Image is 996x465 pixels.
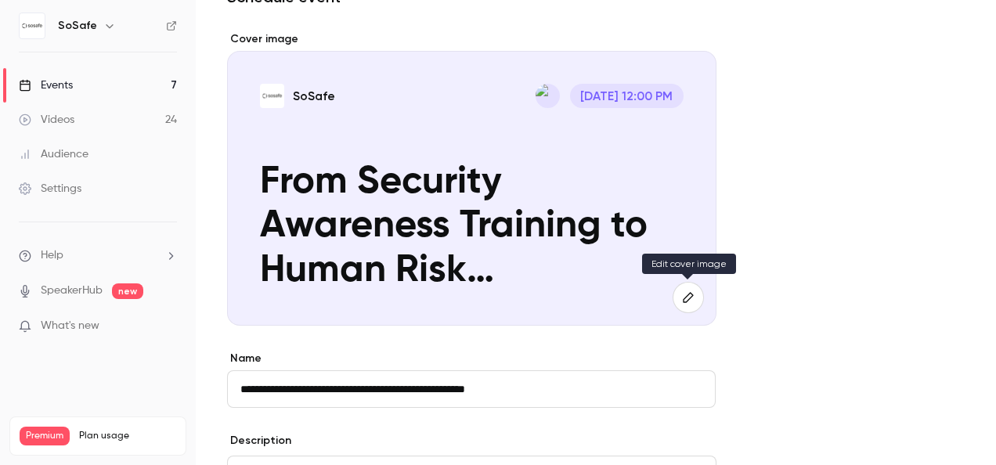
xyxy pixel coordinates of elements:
h6: SoSafe [58,18,97,34]
label: Cover image [227,31,716,47]
div: Audience [19,146,88,162]
div: Events [19,77,73,93]
li: help-dropdown-opener [19,247,177,264]
label: Name [227,351,716,366]
img: From Security Awareness Training to Human Risk Management [260,84,284,108]
span: [DATE] 12:00 PM [570,84,684,108]
p: SoSafe [293,88,335,104]
span: new [112,283,143,299]
img: Jacqueline Jayne [536,84,560,108]
div: Settings [19,181,81,196]
p: From Security Awareness Training to Human Risk Management [260,160,683,294]
span: Premium [20,427,70,445]
span: Help [41,247,63,264]
a: SpeakerHub [41,283,103,299]
iframe: Noticeable Trigger [158,319,177,333]
span: Plan usage [79,430,176,442]
label: Description [227,433,291,449]
span: What's new [41,318,99,334]
div: Videos [19,112,74,128]
img: SoSafe [20,13,45,38]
